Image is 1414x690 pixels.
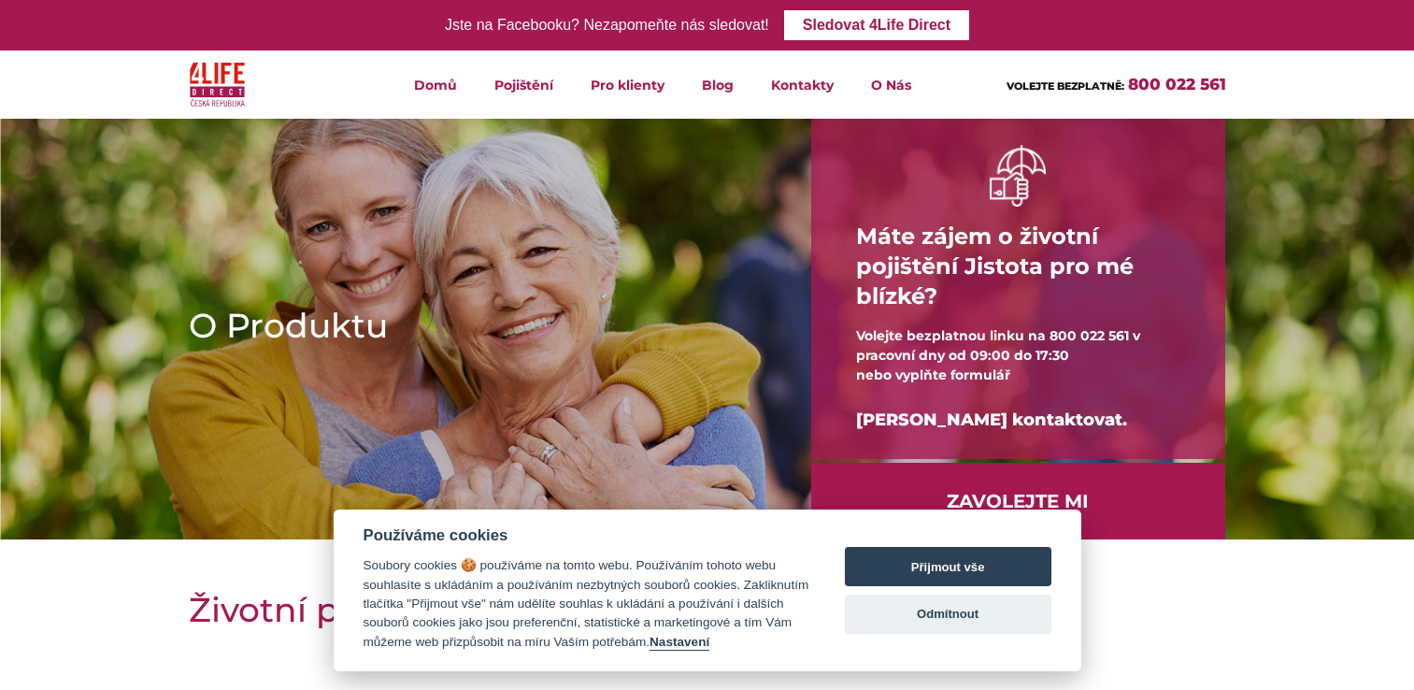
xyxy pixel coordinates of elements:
img: 4Life Direct Česká republika logo [190,58,246,111]
img: ruka držící deštník bilá ikona [990,145,1046,206]
div: Používáme cookies [364,526,809,545]
button: Nastavení [650,635,709,651]
div: Soubory cookies 🍪 používáme na tomto webu. Používáním tohoto webu souhlasíte s ukládáním a použív... [364,556,809,652]
div: [PERSON_NAME] kontaktovat. [856,385,1180,455]
a: Sledovat 4Life Direct [784,10,969,40]
div: Jste na Facebooku? Nezapomeňte nás sledovat! [445,12,769,39]
button: Odmítnout [845,595,1051,634]
span: Volejte bezplatnou linku na 800 022 561 v pracovní dny od 09:00 do 17:30 nebo vyplňte formulář [856,327,1140,383]
button: Přijmout vše [845,547,1051,586]
h1: O Produktu [189,302,751,349]
a: Domů [395,50,476,119]
h4: Máte zájem o životní pojištění Jistota pro mé blízké? [856,207,1180,326]
a: Blog [683,50,752,119]
a: ZAVOLEJTE MI [811,463,1225,539]
h1: Životní pojištění Jistota pro mé blízké [189,586,1226,633]
a: 800 022 561 [1128,75,1226,93]
a: Kontakty [752,50,852,119]
span: VOLEJTE BEZPLATNĚ: [1007,79,1124,93]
